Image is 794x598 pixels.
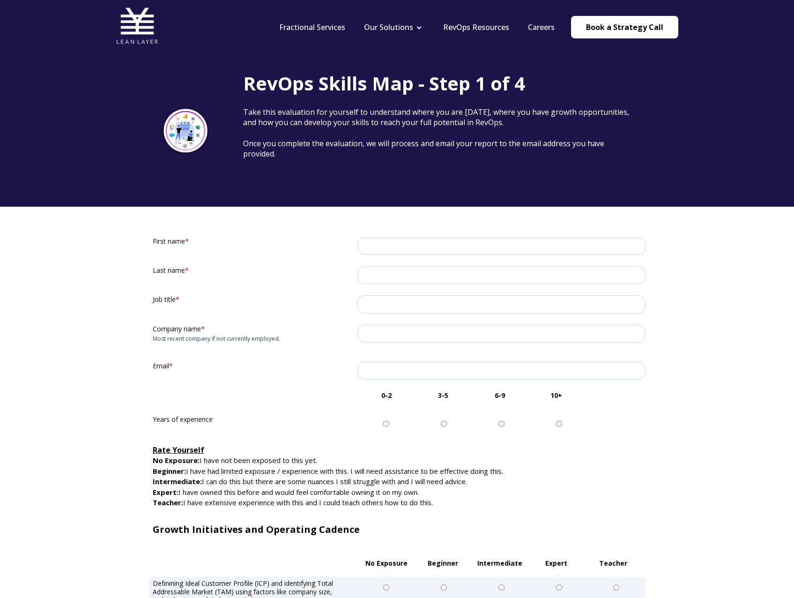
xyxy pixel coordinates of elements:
div: Navigation Menu [270,22,564,32]
li: 3-5 [415,391,471,400]
span: Job title [153,295,176,304]
li: 10+ [528,391,585,400]
span: Expert: [153,487,178,497]
img: Lean Layer Logo [116,5,158,47]
a: Book a Strategy Call [571,16,678,38]
a: Careers [528,22,555,32]
span: here you have growth opportunities, and h [243,107,629,127]
span: Email [153,361,169,370]
h1: Growth Initiatives and Operating Cadence [153,523,642,536]
span: I have owned this before and would feel comfortable owning it on my own. [178,487,419,497]
span: No Exposure: [153,445,204,465]
span: Company name [153,324,201,333]
span: Teacher: [153,498,183,507]
li: Beginner [415,559,471,568]
span: Last name [153,266,185,275]
span: First name [153,237,185,246]
span: RevOps Skills Map - Step 1 of 4 [243,70,525,96]
span: Rate Yourself [153,445,204,455]
span: ow you can develop your skills to reach your full potential in RevOps. [263,117,504,127]
li: 6-9 [471,391,528,400]
a: Fractional Services [279,22,345,32]
span: Intermediate: [153,477,202,486]
legend: Most recent company if not currently employed. [153,335,358,343]
a: RevOps Resources [443,22,509,32]
span: Take this evaluation for yourself to understand where you are [DATE], w [243,107,499,117]
span: I have extensive experience with this and I could teach others how to do this. [183,498,433,507]
span: Years of experience [153,415,213,424]
li: Intermediate [471,559,528,568]
li: No Exposure [358,559,415,568]
span: I can do this but there are some nuances I still struggle with and I will need advice. [202,477,467,486]
li: Expert [528,559,585,568]
span: I have had limited exposure / experience with this. I will need assistance to be effective doing ... [186,466,503,476]
li: 0-2 [358,391,415,400]
span: Beginner: [153,466,186,476]
a: Our Solutions [364,22,413,32]
span: Once you complete the evaluation, we will process and email your report to the email address you ... [243,138,604,159]
li: Teacher [585,559,641,568]
span: I have not been exposed to this yet. [200,456,317,465]
img: 5-1 [158,105,212,158]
